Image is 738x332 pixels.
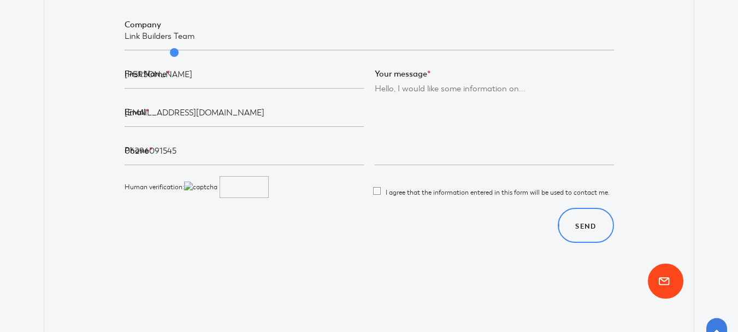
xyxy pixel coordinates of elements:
font: I agree that the information entered in this form will be used to contact me. [386,189,610,196]
font: Your message [375,69,427,79]
form: Contact form [125,23,614,208]
font: Send [575,222,596,231]
font: Human verification: [125,183,184,191]
font: Company [125,20,161,30]
a: Send [558,208,613,243]
img: captcha [184,182,217,193]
